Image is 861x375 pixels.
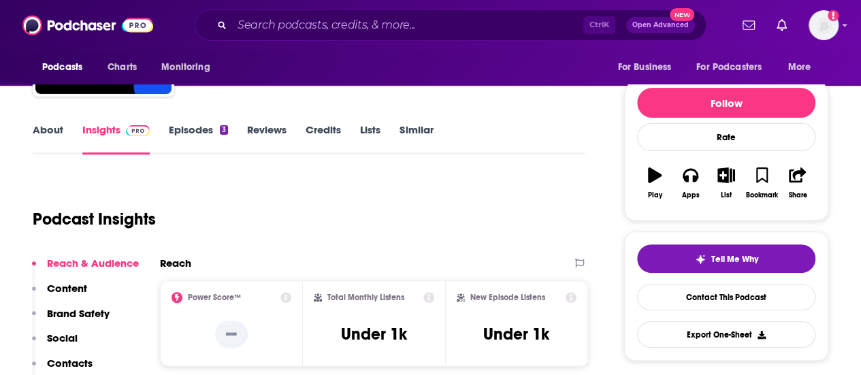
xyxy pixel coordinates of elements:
[711,254,758,265] span: Tell Me Why
[47,331,78,344] p: Social
[737,14,760,37] a: Show notifications dropdown
[695,254,706,265] img: tell me why sparkle
[637,123,815,151] div: Rate
[696,58,762,77] span: For Podcasters
[47,307,110,320] p: Brand Safety
[670,8,694,21] span: New
[483,324,549,344] h3: Under 1k
[637,88,815,118] button: Follow
[108,58,137,77] span: Charts
[788,191,807,199] div: Share
[687,54,781,80] button: open menu
[220,125,228,135] div: 3
[828,10,839,21] svg: Add a profile image
[583,16,615,34] span: Ctrl K
[721,191,732,199] div: List
[672,159,708,208] button: Apps
[637,159,672,208] button: Play
[779,54,828,80] button: open menu
[788,58,811,77] span: More
[126,125,150,136] img: Podchaser Pro
[215,321,248,348] p: --
[637,244,815,273] button: tell me why sparkleTell Me Why
[99,54,145,80] a: Charts
[637,321,815,348] button: Export One-Sheet
[32,257,139,282] button: Reach & Audience
[47,282,87,295] p: Content
[771,14,792,37] a: Show notifications dropdown
[247,123,287,154] a: Reviews
[360,123,380,154] a: Lists
[341,324,407,344] h3: Under 1k
[232,14,583,36] input: Search podcasts, credits, & more...
[152,54,227,80] button: open menu
[327,293,404,302] h2: Total Monthly Listens
[33,54,100,80] button: open menu
[608,54,688,80] button: open menu
[32,331,78,357] button: Social
[188,293,241,302] h2: Power Score™
[33,209,156,229] h1: Podcast Insights
[637,284,815,310] a: Contact This Podcast
[648,191,662,199] div: Play
[617,58,671,77] span: For Business
[780,159,815,208] button: Share
[33,123,63,154] a: About
[709,159,744,208] button: List
[682,191,700,199] div: Apps
[400,123,433,154] a: Similar
[746,191,778,199] div: Bookmark
[42,58,82,77] span: Podcasts
[470,293,545,302] h2: New Episode Listens
[22,12,153,38] img: Podchaser - Follow, Share and Rate Podcasts
[744,159,779,208] button: Bookmark
[306,123,341,154] a: Credits
[32,307,110,332] button: Brand Safety
[47,257,139,270] p: Reach & Audience
[632,22,689,29] span: Open Advanced
[195,10,706,41] div: Search podcasts, credits, & more...
[82,123,150,154] a: InsightsPodchaser Pro
[47,357,93,370] p: Contacts
[169,123,228,154] a: Episodes3
[809,10,839,40] img: User Profile
[809,10,839,40] span: Logged in as shannnon_white
[161,58,210,77] span: Monitoring
[809,10,839,40] button: Show profile menu
[32,282,87,307] button: Content
[626,17,695,33] button: Open AdvancedNew
[160,257,191,270] h2: Reach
